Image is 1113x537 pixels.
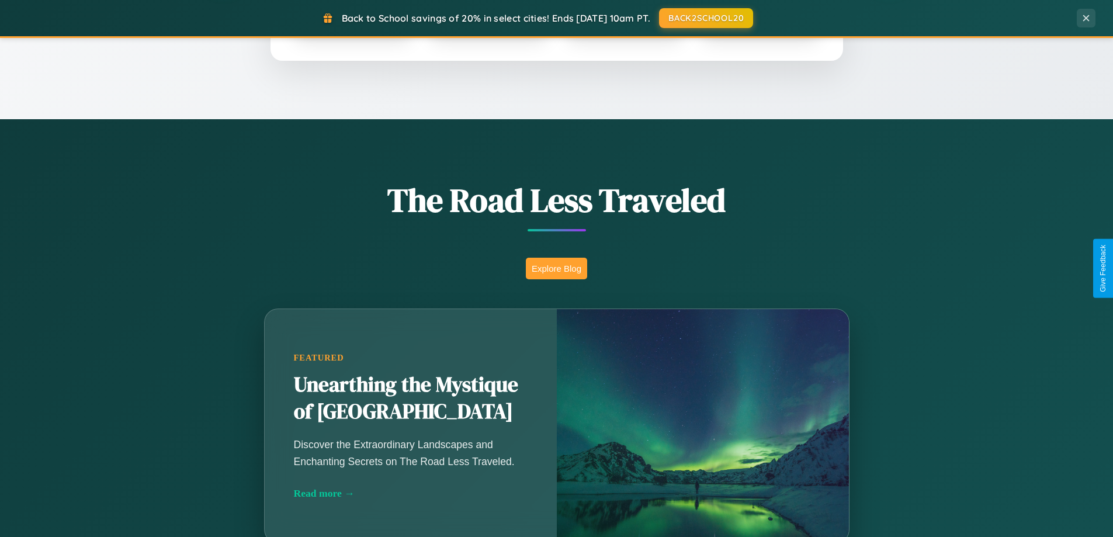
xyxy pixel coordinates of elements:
[294,372,528,425] h2: Unearthing the Mystique of [GEOGRAPHIC_DATA]
[294,353,528,363] div: Featured
[659,8,753,28] button: BACK2SCHOOL20
[294,436,528,469] p: Discover the Extraordinary Landscapes and Enchanting Secrets on The Road Less Traveled.
[526,258,587,279] button: Explore Blog
[342,12,650,24] span: Back to School savings of 20% in select cities! Ends [DATE] 10am PT.
[1099,245,1107,292] div: Give Feedback
[206,178,907,223] h1: The Road Less Traveled
[294,487,528,500] div: Read more →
